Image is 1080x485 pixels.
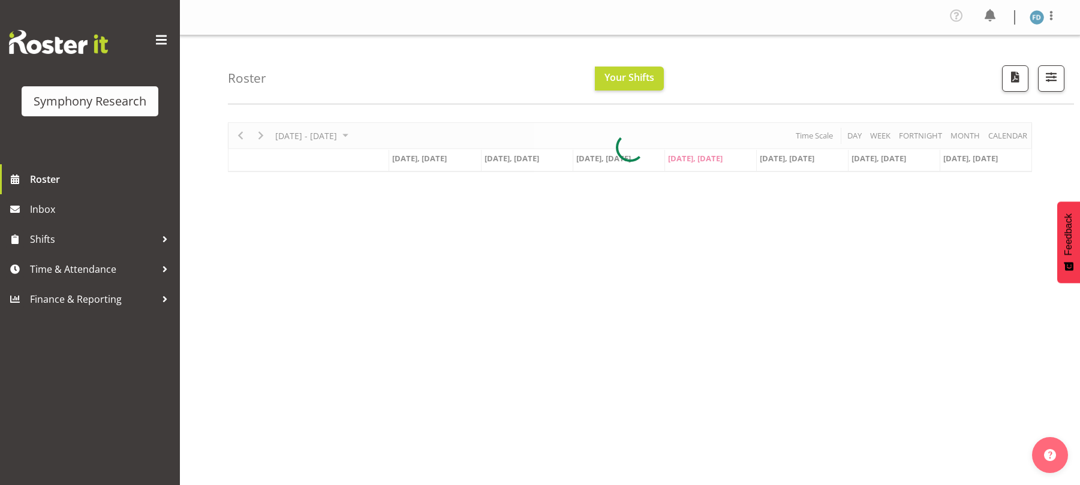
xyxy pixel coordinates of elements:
[30,230,156,248] span: Shifts
[30,170,174,188] span: Roster
[34,92,146,110] div: Symphony Research
[1002,65,1028,92] button: Download a PDF of the roster according to the set date range.
[9,30,108,54] img: Rosterit website logo
[30,290,156,308] span: Finance & Reporting
[1044,449,1056,461] img: help-xxl-2.png
[1057,201,1080,283] button: Feedback - Show survey
[604,71,654,84] span: Your Shifts
[30,260,156,278] span: Time & Attendance
[30,200,174,218] span: Inbox
[228,71,266,85] h4: Roster
[1038,65,1064,92] button: Filter Shifts
[1030,10,1044,25] img: foziah-dean1868.jpg
[1063,213,1074,255] span: Feedback
[595,67,664,91] button: Your Shifts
